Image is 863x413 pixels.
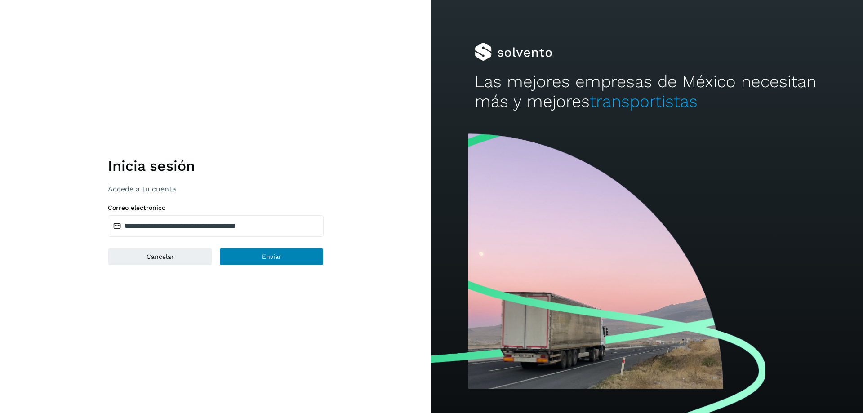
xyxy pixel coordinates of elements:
span: Cancelar [147,253,174,260]
button: Cancelar [108,248,212,266]
span: transportistas [590,92,698,111]
label: Correo electrónico [108,204,324,212]
h1: Inicia sesión [108,157,324,174]
span: Enviar [262,253,281,260]
button: Enviar [219,248,324,266]
p: Accede a tu cuenta [108,185,324,193]
h2: Las mejores empresas de México necesitan más y mejores [475,72,820,112]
